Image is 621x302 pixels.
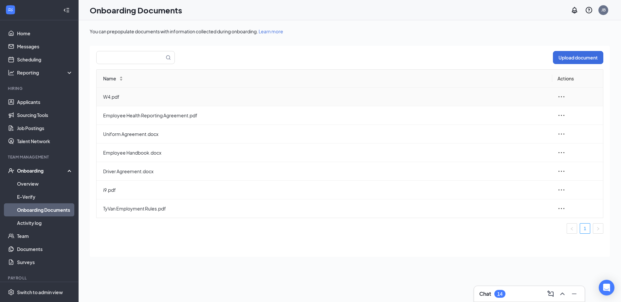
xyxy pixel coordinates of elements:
svg: Analysis [8,69,14,76]
div: Payroll [8,275,72,281]
svg: MagnifyingGlass [166,55,171,60]
span: Employee Health Reporting Agreement.pdf [103,112,547,119]
svg: Notifications [571,6,578,14]
span: ellipsis [557,167,565,175]
span: Name [103,75,116,82]
button: Minimize [569,289,579,299]
svg: UserCheck [8,167,14,174]
svg: QuestionInfo [585,6,593,14]
a: Learn more [259,28,283,34]
span: Employee Handbook.docx [103,149,547,156]
div: You can prepopulate documents with information collected during onboarding. [90,28,610,35]
div: Onboarding [17,167,67,174]
div: JB [601,7,606,13]
svg: Collapse [63,7,70,13]
a: Scheduling [17,53,73,66]
span: i9.pdf [103,186,547,193]
div: Hiring [8,86,72,91]
span: right [596,227,600,231]
span: ellipsis [557,205,565,212]
span: ellipsis [557,130,565,138]
button: left [567,223,577,234]
a: 1 [580,224,590,233]
span: ellipsis [557,93,565,101]
a: Documents [17,243,73,256]
svg: Minimize [570,290,578,298]
svg: ComposeMessage [547,290,555,298]
button: ComposeMessage [545,289,556,299]
svg: Settings [8,289,14,295]
svg: ChevronUp [558,290,566,298]
a: Applicants [17,95,73,109]
h1: Onboarding Documents [90,5,182,16]
li: Previous Page [567,223,577,234]
a: Talent Network [17,135,73,148]
a: Team [17,229,73,243]
span: W4.pdf [103,93,547,100]
button: ChevronUp [557,289,568,299]
a: E-Verify [17,190,73,203]
a: Surveys [17,256,73,269]
span: ellipsis [557,111,565,119]
a: Job Postings [17,122,73,135]
div: Open Intercom Messenger [599,280,614,295]
span: ↓ [119,78,123,80]
h3: Chat [479,290,491,297]
th: Actions [552,70,603,88]
div: Reporting [17,69,73,76]
span: ellipsis [557,186,565,194]
span: ↑ [119,76,123,78]
a: Onboarding Documents [17,203,73,216]
span: Uniform Agreement.docx [103,130,547,138]
span: TyVan Employment Rules.pdf [103,205,547,212]
div: Team Management [8,154,72,160]
a: Messages [17,40,73,53]
a: Sourcing Tools [17,109,73,122]
a: Activity log [17,216,73,229]
button: Upload document [553,51,603,64]
button: right [593,223,603,234]
a: Home [17,27,73,40]
span: Driver Agreement.docx [103,168,547,175]
svg: WorkstreamLogo [7,7,14,13]
div: Switch to admin view [17,289,63,295]
a: Overview [17,177,73,190]
div: 14 [497,291,502,297]
span: left [570,227,574,231]
span: ellipsis [557,149,565,157]
li: Next Page [593,223,603,234]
